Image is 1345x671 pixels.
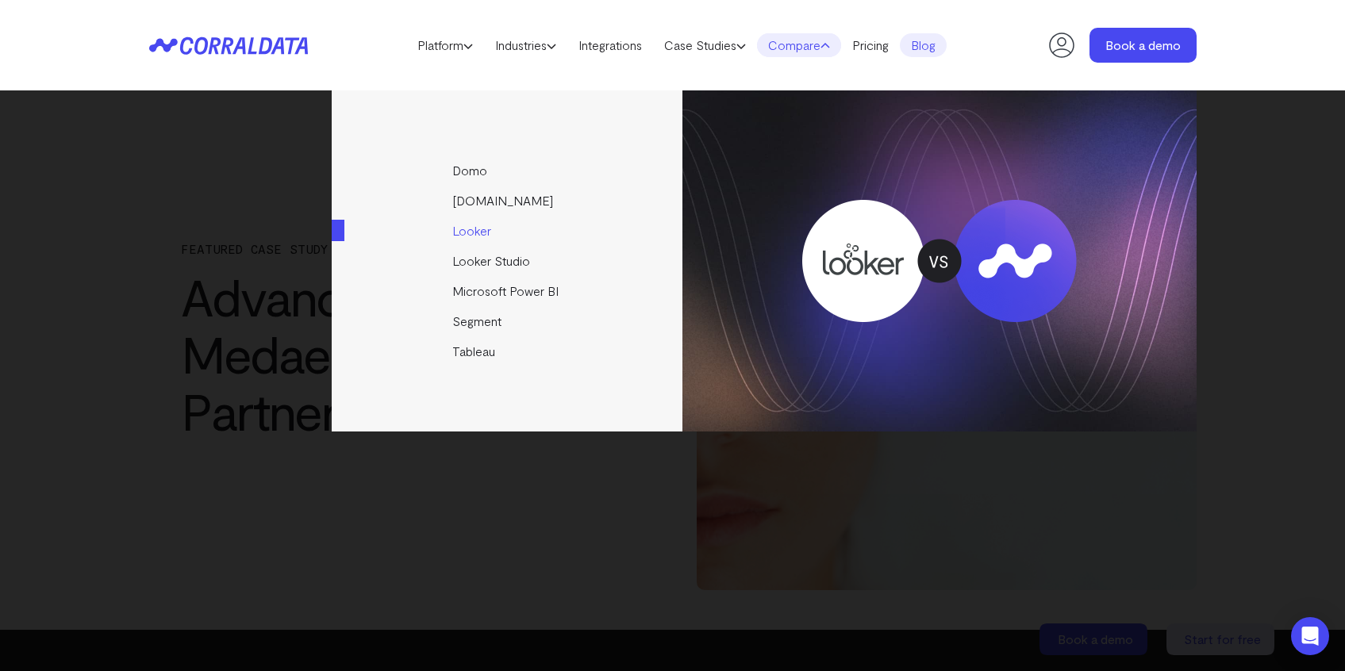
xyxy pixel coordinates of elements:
a: Tableau [332,336,685,366]
a: [DOMAIN_NAME] [332,186,685,216]
a: Compare [757,33,841,57]
div: Open Intercom Messenger [1291,617,1329,655]
a: Domo [332,155,685,186]
a: Integrations [567,33,653,57]
a: Segment [332,306,685,336]
a: Case Studies [653,33,757,57]
a: Book a demo [1089,28,1197,63]
a: Looker Studio [332,246,685,276]
a: Microsoft Power BI [332,276,685,306]
a: Pricing [841,33,900,57]
a: Industries [484,33,567,57]
a: Blog [900,33,947,57]
a: Looker [332,216,685,246]
a: Platform [406,33,484,57]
